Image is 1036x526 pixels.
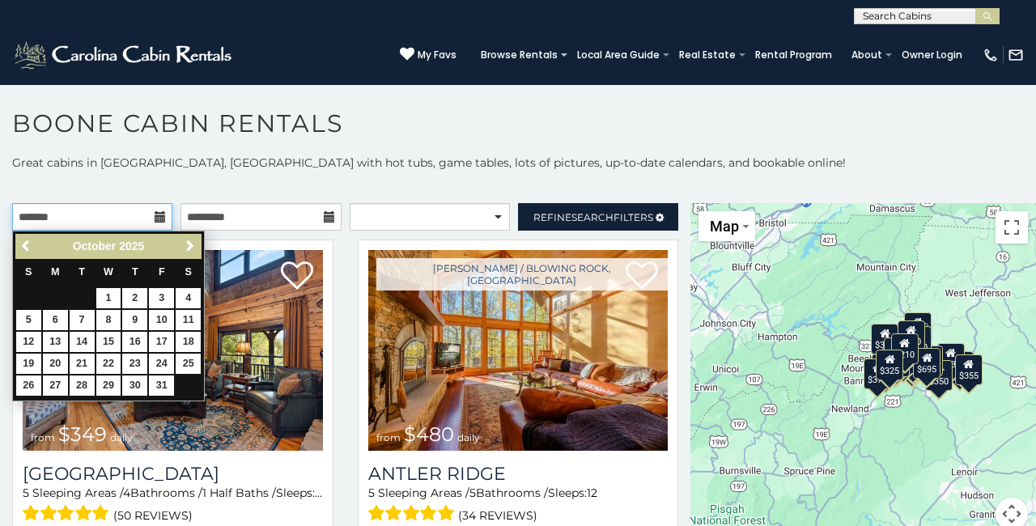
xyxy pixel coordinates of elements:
span: 4 [123,486,130,500]
div: $305 [871,324,898,354]
a: 24 [149,354,174,374]
span: (50 reviews) [113,505,193,526]
button: Change map style [698,211,755,241]
div: $375 [864,358,891,389]
a: 7 [70,310,95,330]
a: 27 [43,375,68,396]
div: $355 [955,354,983,385]
div: $695 [913,348,940,379]
a: Previous [17,236,37,257]
div: $525 [904,312,932,343]
a: 25 [176,354,201,374]
span: from [376,431,401,443]
a: Owner Login [894,44,970,66]
a: 4 [176,288,201,308]
a: 11 [176,310,201,330]
a: 19 [16,354,41,374]
span: Saturday [185,266,192,278]
a: 6 [43,310,68,330]
span: Refine Filters [533,211,653,223]
a: [PERSON_NAME] / Blowing Rock, [GEOGRAPHIC_DATA] [376,258,669,291]
a: 26 [16,375,41,396]
a: 1 [96,288,121,308]
div: $380 [915,346,942,376]
a: Rental Program [747,44,840,66]
span: 5 [23,486,29,500]
span: daily [457,431,480,443]
span: Sunday [25,266,32,278]
a: 20 [43,354,68,374]
a: 10 [149,310,174,330]
span: 5 [368,486,375,500]
span: 1 Half Baths / [202,486,276,500]
span: October [73,240,117,252]
span: Next [184,240,197,252]
div: $210 [890,333,918,364]
a: [GEOGRAPHIC_DATA] [23,463,323,485]
img: mail-regular-white.png [1008,47,1024,63]
div: $930 [936,343,964,374]
a: 5 [16,310,41,330]
span: My Favs [418,48,456,62]
a: 3 [149,288,174,308]
a: 15 [96,332,121,352]
a: About [843,44,890,66]
span: (34 reviews) [458,505,537,526]
span: Tuesday [79,266,85,278]
a: 2 [122,288,147,308]
a: 8 [96,310,121,330]
span: from [31,431,55,443]
button: Toggle fullscreen view [996,211,1028,244]
span: $480 [404,422,454,446]
a: RefineSearchFilters [518,203,678,231]
a: 12 [16,332,41,352]
span: 5 [469,486,476,500]
span: Wednesday [104,266,113,278]
a: 13 [43,332,68,352]
div: Sleeping Areas / Bathrooms / Sleeps: [368,485,669,526]
a: Antler Ridge from $480 daily [368,250,669,451]
span: Map [710,218,739,235]
span: Thursday [132,266,138,278]
a: 21 [70,354,95,374]
a: 23 [122,354,147,374]
a: My Favs [400,47,456,63]
a: 29 [96,375,121,396]
div: $320 [897,320,924,351]
div: $325 [876,350,903,380]
a: 31 [149,375,174,396]
img: Antler Ridge [368,250,669,451]
a: Next [180,236,200,257]
a: 16 [122,332,147,352]
span: Friday [159,266,165,278]
span: Previous [20,240,33,252]
a: 9 [122,310,147,330]
a: Real Estate [671,44,744,66]
span: Search [571,211,614,223]
span: Monday [51,266,60,278]
a: Local Area Guide [569,44,668,66]
a: 14 [70,332,95,352]
a: Browse Rentals [473,44,566,66]
a: 18 [176,332,201,352]
h3: Diamond Creek Lodge [23,463,323,485]
a: 28 [70,375,95,396]
span: $349 [58,422,107,446]
span: daily [110,431,133,443]
div: $350 [925,360,953,391]
img: phone-regular-white.png [983,47,999,63]
a: 30 [122,375,147,396]
a: Antler Ridge [368,463,669,485]
a: Add to favorites [281,260,313,294]
a: 22 [96,354,121,374]
a: 17 [149,332,174,352]
div: Sleeping Areas / Bathrooms / Sleeps: [23,485,323,526]
img: White-1-2.png [12,39,236,71]
span: 2025 [119,240,144,252]
span: 12 [587,486,597,500]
